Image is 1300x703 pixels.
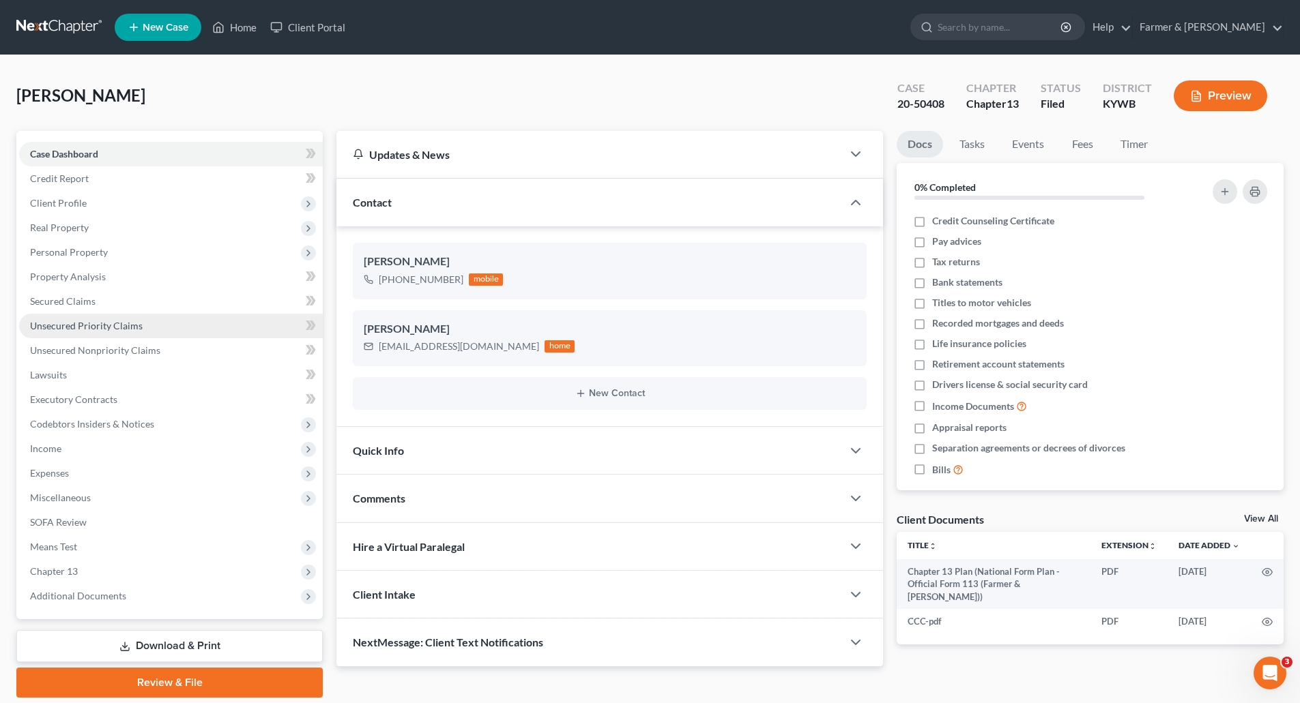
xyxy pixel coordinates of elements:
[1060,131,1104,158] a: Fees
[353,147,826,162] div: Updates & News
[932,235,981,248] span: Pay advices
[353,196,392,209] span: Contact
[1168,559,1251,609] td: [DATE]
[353,635,543,648] span: NextMessage: Client Text Notifications
[545,340,575,353] div: home
[353,588,416,601] span: Client Intake
[1103,80,1152,96] div: District
[263,15,352,40] a: Client Portal
[353,540,465,553] span: Hire a Virtual Paralegal
[932,214,1054,228] span: Credit Counseling Certificate
[897,96,944,112] div: 20-50408
[1254,657,1286,689] iframe: Intercom live chat
[1090,609,1168,633] td: PDF
[929,542,937,550] i: unfold_more
[932,421,1007,434] span: Appraisal reports
[932,463,951,477] span: Bills
[143,23,188,33] span: New Case
[1149,542,1157,550] i: unfold_more
[1133,15,1283,40] a: Farmer & [PERSON_NAME]
[16,630,323,662] a: Download & Print
[932,316,1064,330] span: Recorded mortgages and deeds
[16,85,145,105] span: [PERSON_NAME]
[932,441,1125,455] span: Separation agreements or decrees of divorces
[19,338,323,363] a: Unsecured Nonpriority Claims
[932,357,1065,371] span: Retirement account statements
[30,222,89,233] span: Real Property
[30,197,87,209] span: Client Profile
[19,314,323,338] a: Unsecured Priority Claims
[932,337,1026,350] span: Life insurance policies
[932,296,1031,310] span: Titles to motor vehicles
[1041,80,1081,96] div: Status
[1168,609,1251,633] td: [DATE]
[1179,540,1240,550] a: Date Added expand_more
[30,467,69,479] span: Expenses
[19,510,323,535] a: SOFA Review
[1232,542,1240,550] i: expand_more
[353,444,404,457] span: Quick Info
[1086,15,1131,40] a: Help
[949,131,996,158] a: Tasks
[469,273,503,286] div: mobile
[897,559,1090,609] td: Chapter 13 Plan (National Form Plan - Official Form 113 (Farmer & [PERSON_NAME]))
[1101,540,1157,550] a: Extensionunfold_more
[30,295,96,307] span: Secured Claims
[1103,96,1152,112] div: KYWB
[30,516,87,528] span: SOFA Review
[379,340,539,353] div: [EMAIL_ADDRESS][DOMAIN_NAME]
[19,142,323,166] a: Case Dashboard
[1007,97,1019,110] span: 13
[1282,657,1292,668] span: 3
[908,540,937,550] a: Titleunfold_more
[205,15,263,40] a: Home
[30,369,67,380] span: Lawsuits
[30,590,126,601] span: Additional Documents
[30,393,117,405] span: Executory Contracts
[30,492,91,503] span: Miscellaneous
[897,512,984,526] div: Client Documents
[16,668,323,698] a: Review & File
[364,321,856,338] div: [PERSON_NAME]
[932,275,1002,289] span: Bank statements
[938,14,1063,40] input: Search by name...
[19,387,323,412] a: Executory Contracts
[353,492,405,505] span: Comments
[379,273,463,286] div: [PHONE_NUMBER]
[30,344,160,356] span: Unsecured Nonpriority Claims
[1244,514,1278,524] a: View All
[19,363,323,387] a: Lawsuits
[30,271,106,282] span: Property Analysis
[1174,80,1267,111] button: Preview
[966,80,1019,96] div: Chapter
[1090,559,1168,609] td: PDF
[19,289,323,314] a: Secured Claims
[19,166,323,191] a: Credit Report
[30,541,77,552] span: Means Test
[30,173,89,184] span: Credit Report
[966,96,1019,112] div: Chapter
[1001,131,1055,158] a: Events
[932,400,1014,413] span: Income Documents
[364,254,856,270] div: [PERSON_NAME]
[897,131,943,158] a: Docs
[30,565,78,577] span: Chapter 13
[30,418,154,430] span: Codebtors Insiders & Notices
[19,265,323,289] a: Property Analysis
[1041,96,1081,112] div: Filed
[932,255,980,269] span: Tax returns
[897,609,1090,633] td: CCC-pdf
[30,148,98,160] span: Case Dashboard
[30,443,61,454] span: Income
[914,181,976,193] strong: 0% Completed
[364,388,856,399] button: New Contact
[30,246,108,258] span: Personal Property
[932,378,1088,391] span: Drivers license & social security card
[30,320,143,331] span: Unsecured Priority Claims
[1110,131,1159,158] a: Timer
[897,80,944,96] div: Case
